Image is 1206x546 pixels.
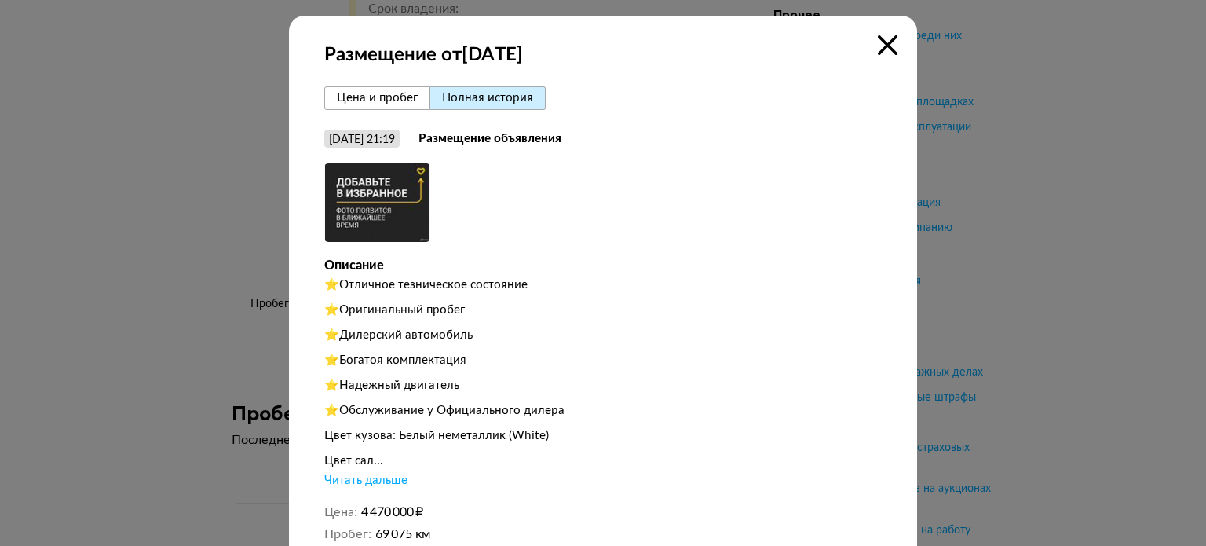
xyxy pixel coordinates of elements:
[324,453,882,469] div: Цвет сал...
[324,328,882,343] div: ⭐Дилерский автомобиль
[324,428,882,444] div: Цвет кузова: Белый неметаллик (White)
[324,473,407,489] div: Читать дальше
[324,403,882,419] div: ⭐Обслуживание у Официального дилера
[324,302,882,318] div: ⭐Оригинальный пробег
[324,277,882,293] div: ⭐Отличное тезническое состояние
[324,526,371,542] dt: Пробег
[430,86,546,110] button: Полная история
[375,526,883,542] dd: 69 075 км
[337,92,418,104] span: Цена и пробег
[324,504,357,520] dt: Цена
[418,131,561,147] strong: Размещение объявления
[324,258,882,273] div: Описание
[361,506,423,519] span: 4 470 000 ₽
[324,86,430,110] button: Цена и пробег
[324,163,430,242] img: Car Photo
[329,133,395,147] div: [DATE] 21:19
[324,353,882,368] div: ⭐Богатоя комплектация
[324,43,882,67] strong: Размещение от [DATE]
[324,378,882,394] div: ⭐Надежный двигатель
[442,92,533,104] span: Полная история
